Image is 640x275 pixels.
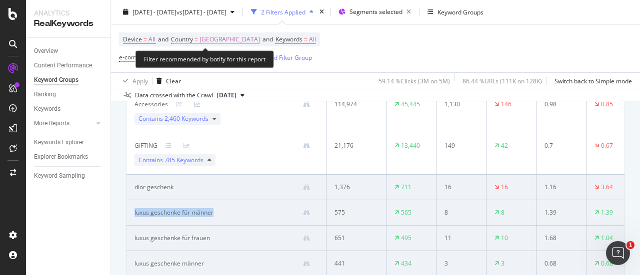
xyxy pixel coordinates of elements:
span: Contains [138,114,208,123]
div: Explorer Bookmarks [34,152,88,162]
div: Keyword Groups [437,7,483,16]
button: 2 Filters Applied [247,4,317,20]
div: 575 [334,208,373,217]
div: 8 [501,208,504,217]
div: 1.39 [544,208,574,217]
div: 0.98 [544,100,574,109]
div: Ranking [34,89,56,100]
div: More Reports [34,118,69,129]
div: 2 Filters Applied [261,7,305,16]
div: dior geschenk [134,183,173,192]
div: 1.04 [601,234,613,243]
div: 711 [401,183,411,192]
div: Filter recommended by botify for this report [135,50,274,68]
div: 0.68 [601,259,613,268]
a: Keyword Groups [34,75,103,85]
div: 434 [401,259,411,268]
div: 651 [334,234,373,243]
div: 1.16 [544,183,574,192]
div: 3 [501,259,504,268]
div: 42 [501,141,508,150]
div: 1.68 [544,234,574,243]
div: 1,376 [334,183,373,192]
div: Add Filter Group [266,53,312,61]
a: Content Performance [34,60,103,71]
div: Apply [132,76,148,85]
a: Explorer Bookmarks [34,152,103,162]
div: 8 [444,208,474,217]
div: Keywords Explorer [34,137,84,148]
div: 45,445 [401,100,420,109]
span: Country [171,35,193,43]
div: Keywords [34,104,60,114]
span: All [148,32,155,46]
div: Overview [34,46,58,56]
span: = [143,35,147,43]
button: Add Filter Group [253,51,312,63]
div: luxus geschenke männer [134,259,204,268]
div: Clear [166,76,181,85]
div: 1.39 [601,208,613,217]
span: 1 [626,241,634,249]
div: times [317,7,326,17]
a: Keywords [34,104,103,114]
a: Overview [34,46,103,56]
div: Accessories [134,100,168,109]
a: More Reports [34,118,93,129]
button: Keyword Groups [423,4,487,20]
span: e-commerce [119,53,154,61]
div: luxus geschenke für männer [134,208,213,217]
div: 146 [501,100,511,109]
div: 59.14 % Clicks ( 3M on 5M ) [378,76,450,85]
div: 441 [334,259,373,268]
span: 785 Keywords [164,156,203,164]
button: Segments selected [334,4,415,20]
div: 10 [501,234,508,243]
div: 0.7 [544,141,574,150]
div: 0.85 [601,100,613,109]
div: 3 [444,259,474,268]
div: 495 [401,234,411,243]
button: [DATE] [213,89,248,101]
div: 149 [444,141,474,150]
button: Clear [152,73,181,89]
div: 0.68 [544,259,574,268]
div: 565 [401,208,411,217]
span: [GEOGRAPHIC_DATA] [199,32,260,46]
span: Device [123,35,142,43]
span: 2025 Sep. 26th [217,91,236,100]
div: 0.67 [601,141,613,150]
div: 1,130 [444,100,474,109]
div: RealKeywords [34,18,102,29]
div: Keyword Sampling [34,171,85,181]
div: 13,440 [401,141,420,150]
a: Keyword Sampling [34,171,103,181]
span: All [309,32,316,46]
div: 114,974 [334,100,373,109]
div: 16 [501,183,508,192]
div: 21,176 [334,141,373,150]
div: Switch back to Simple mode [554,76,632,85]
button: Switch back to Simple mode [550,73,632,89]
div: 3.64 [601,183,613,192]
button: Apply [119,73,148,89]
a: Keywords Explorer [34,137,103,148]
span: Keywords [275,35,302,43]
span: Contains [138,156,203,165]
button: [DATE] - [DATE]vs[DATE] - [DATE] [119,4,238,20]
div: Data crossed with the Crawl [135,91,213,100]
div: 16 [444,183,474,192]
div: luxus geschenke für frauen [134,234,210,243]
span: = [304,35,307,43]
iframe: Intercom live chat [606,241,630,265]
span: and [262,35,273,43]
span: [DATE] - [DATE] [132,7,176,16]
a: Ranking [34,89,103,100]
div: Keyword Groups [34,75,78,85]
div: 11 [444,234,474,243]
span: vs [DATE] - [DATE] [176,7,226,16]
span: 2,460 Keywords [164,114,208,123]
span: and [158,35,168,43]
div: GIFTING [134,141,157,150]
div: Content Performance [34,60,92,71]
